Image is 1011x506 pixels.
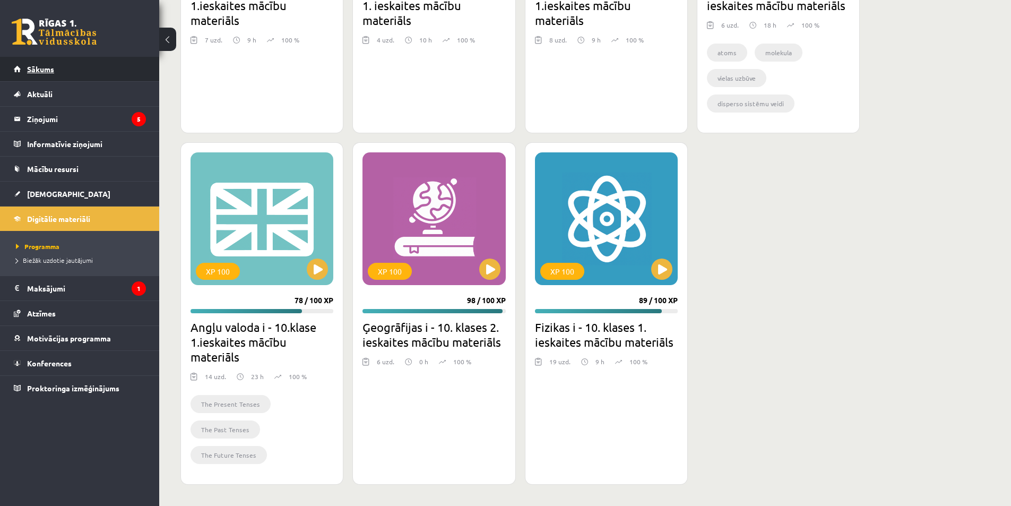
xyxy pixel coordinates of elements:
[16,256,93,264] span: Biežāk uzdotie jautājumi
[14,207,146,231] a: Digitālie materiāli
[801,20,819,30] p: 100 %
[14,157,146,181] a: Mācību resursi
[14,351,146,375] a: Konferences
[27,308,56,318] span: Atzīmes
[281,35,299,45] p: 100 %
[368,263,412,280] div: XP 100
[362,320,505,349] h2: Ģeogrāfijas i - 10. klases 2. ieskaites mācību materiāls
[196,263,240,280] div: XP 100
[626,35,644,45] p: 100 %
[16,255,149,265] a: Biežāk uzdotie jautājumi
[16,242,59,251] span: Programma
[721,20,739,36] div: 6 uzd.
[595,357,604,366] p: 9 h
[27,89,53,99] span: Aktuāli
[14,276,146,301] a: Maksājumi1
[14,82,146,106] a: Aktuāli
[14,301,146,325] a: Atzīmes
[27,214,90,224] span: Digitālie materiāli
[419,35,432,45] p: 10 h
[191,421,260,439] li: The Past Tenses
[289,372,307,381] p: 100 %
[191,446,267,464] li: The Future Tenses
[191,395,271,413] li: The Present Tenses
[14,107,146,131] a: Ziņojumi5
[16,242,149,251] a: Programma
[592,35,601,45] p: 9 h
[205,372,226,388] div: 14 uzd.
[707,69,766,87] li: vielas uzbūve
[540,263,584,280] div: XP 100
[247,35,256,45] p: 9 h
[27,64,54,74] span: Sākums
[549,357,571,373] div: 19 uzd.
[419,357,428,366] p: 0 h
[457,35,475,45] p: 100 %
[707,44,747,62] li: atoms
[251,372,264,381] p: 23 h
[377,357,394,373] div: 6 uzd.
[27,132,146,156] legend: Informatīvie ziņojumi
[27,107,146,131] legend: Ziņojumi
[377,35,394,51] div: 4 uzd.
[27,333,111,343] span: Motivācijas programma
[27,358,72,368] span: Konferences
[27,276,146,301] legend: Maksājumi
[14,326,146,350] a: Motivācijas programma
[14,132,146,156] a: Informatīvie ziņojumi
[14,57,146,81] a: Sākums
[27,189,110,199] span: [DEMOGRAPHIC_DATA]
[205,35,222,51] div: 7 uzd.
[629,357,647,366] p: 100 %
[191,320,333,364] h2: Angļu valoda i - 10.klase 1.ieskaites mācību materiāls
[14,182,146,206] a: [DEMOGRAPHIC_DATA]
[549,35,567,51] div: 8 uzd.
[14,376,146,400] a: Proktoringa izmēģinājums
[27,164,79,174] span: Mācību resursi
[535,320,678,349] h2: Fizikas i - 10. klases 1. ieskaites mācību materiāls
[707,95,794,113] li: disperso sistēmu veidi
[132,281,146,296] i: 1
[755,44,802,62] li: molekula
[764,20,776,30] p: 18 h
[27,383,119,393] span: Proktoringa izmēģinājums
[453,357,471,366] p: 100 %
[12,19,97,45] a: Rīgas 1. Tālmācības vidusskola
[132,112,146,126] i: 5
